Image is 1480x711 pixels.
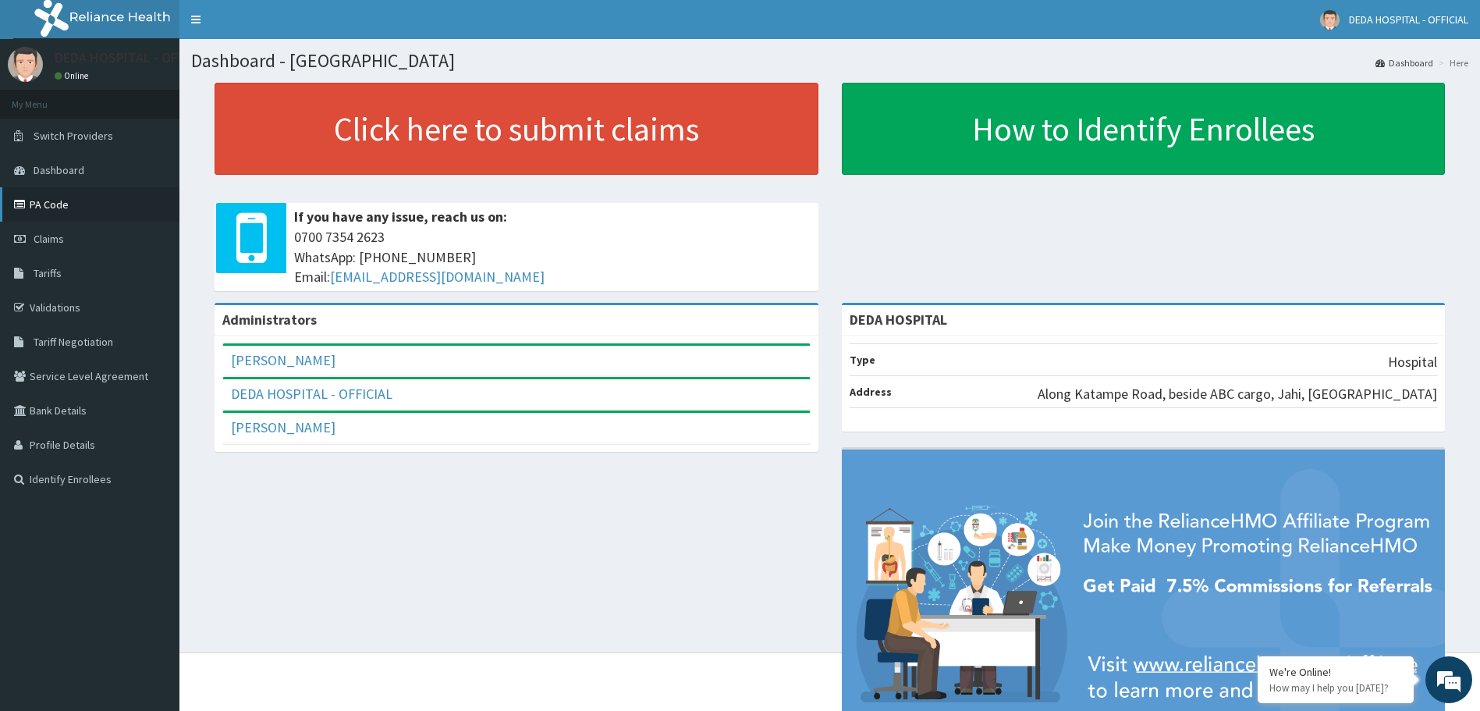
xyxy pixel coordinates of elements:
a: [PERSON_NAME] [231,351,335,369]
img: User Image [8,47,43,82]
span: Tariffs [34,266,62,280]
b: Administrators [222,311,317,329]
h1: Dashboard - [GEOGRAPHIC_DATA] [191,51,1468,71]
strong: DEDA HOSPITAL [850,311,947,329]
span: 0700 7354 2623 WhatsApp: [PHONE_NUMBER] Email: [294,227,811,287]
span: DEDA HOSPITAL - OFFICIAL [1349,12,1468,27]
span: Dashboard [34,163,84,177]
b: Address [850,385,892,399]
textarea: Type your message and hit 'Enter' [8,426,297,481]
b: If you have any issue, reach us on: [294,208,507,226]
div: Minimize live chat window [256,8,293,45]
a: [PERSON_NAME] [231,418,335,436]
span: We're online! [91,197,215,354]
div: We're Online! [1269,665,1402,679]
p: Hospital [1388,352,1437,372]
div: Chat with us now [81,87,262,108]
p: DEDA HOSPITAL - OFFICIAL [55,51,215,65]
b: Type [850,353,875,367]
span: Switch Providers [34,129,113,143]
a: Click here to submit claims [215,83,818,175]
a: Dashboard [1375,56,1433,69]
img: User Image [1320,10,1340,30]
p: How may I help you today? [1269,681,1402,695]
a: [EMAIL_ADDRESS][DOMAIN_NAME] [330,268,545,286]
span: Tariff Negotiation [34,335,113,349]
li: Here [1435,56,1468,69]
a: Online [55,70,92,81]
span: Claims [34,232,64,246]
img: d_794563401_company_1708531726252_794563401 [29,78,63,117]
a: DEDA HOSPITAL - OFFICIAL [231,385,392,403]
a: How to Identify Enrollees [842,83,1446,175]
p: Along Katampe Road, beside ABC cargo, Jahi, [GEOGRAPHIC_DATA] [1038,384,1437,404]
